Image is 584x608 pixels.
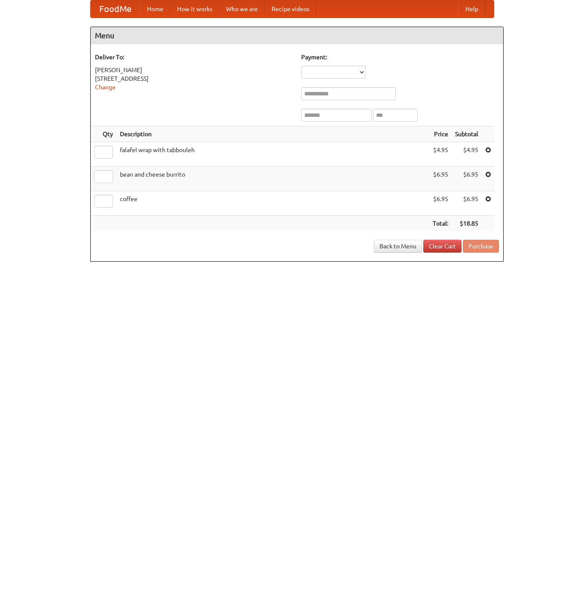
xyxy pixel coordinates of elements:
[452,126,482,142] th: Subtotal
[429,142,452,167] td: $4.95
[301,53,499,61] h5: Payment:
[116,126,429,142] th: Description
[95,66,293,74] div: [PERSON_NAME]
[140,0,170,18] a: Home
[463,240,499,253] button: Purchase
[452,142,482,167] td: $4.95
[429,191,452,216] td: $6.95
[219,0,265,18] a: Who we are
[116,191,429,216] td: coffee
[91,27,503,44] h4: Menu
[116,167,429,191] td: bean and cheese burrito
[95,84,116,91] a: Change
[91,0,140,18] a: FoodMe
[459,0,485,18] a: Help
[429,167,452,191] td: $6.95
[95,53,293,61] h5: Deliver To:
[374,240,422,253] a: Back to Menu
[429,126,452,142] th: Price
[91,126,116,142] th: Qty
[429,216,452,232] th: Total:
[452,191,482,216] td: $6.95
[265,0,316,18] a: Recipe videos
[452,167,482,191] td: $6.95
[423,240,462,253] a: Clear Cart
[116,142,429,167] td: falafel wrap with tabbouleh
[95,74,293,83] div: [STREET_ADDRESS]
[452,216,482,232] th: $18.85
[170,0,219,18] a: How it works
